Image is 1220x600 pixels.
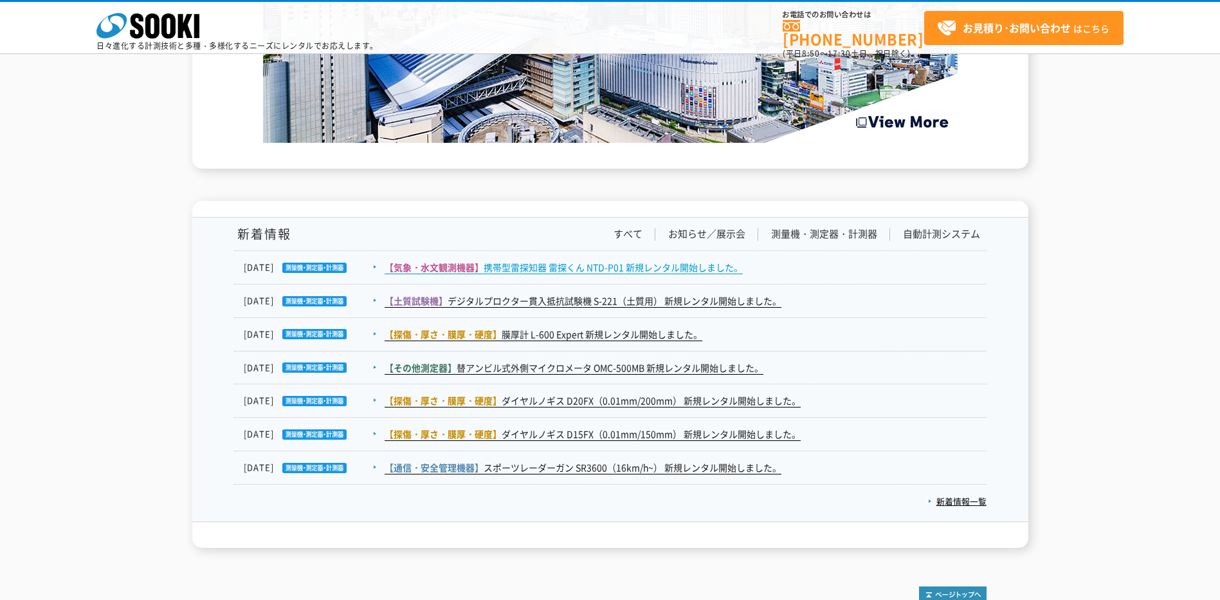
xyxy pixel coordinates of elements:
span: 【探傷・厚さ・膜厚・硬度】 [385,394,502,407]
dt: [DATE] [244,461,383,474]
span: お電話でのお問い合わせは [783,11,924,19]
span: はこちら [937,19,1109,38]
span: 【気象・水文観測機器】 [385,261,484,274]
img: 測量機・測定器・計測器 [274,463,347,473]
h1: 新着情報 [234,227,291,241]
span: 【通信・安全管理機器】 [385,461,484,474]
img: 測量機・測定器・計測器 [274,429,347,440]
dt: [DATE] [244,261,383,274]
a: [PHONE_NUMBER] [783,20,924,46]
a: 自動計測システム [903,227,980,241]
a: 測量機・測定器・計測器 [771,227,877,241]
a: すべて [614,227,642,241]
span: 【探傷・厚さ・膜厚・硬度】 [385,427,502,440]
a: Create the Future [263,130,958,142]
a: 【探傷・厚さ・膜厚・硬度】ダイヤルノギス D20FX（0.01mm/200mm） 新規レンタル開始しました。 [385,394,801,408]
a: 【気象・水文観測機器】携帯型雷探知器 雷探くん NTD-P01 新規レンタル開始しました。 [385,261,743,274]
img: 測量機・測定器・計測器 [274,263,347,273]
dt: [DATE] [244,427,383,441]
dt: [DATE] [244,294,383,308]
span: 【土質試験機】 [385,294,448,307]
span: 【探傷・厚さ・膜厚・硬度】 [385,328,502,341]
dt: [DATE] [244,394,383,408]
dt: [DATE] [244,328,383,341]
span: 17:30 [828,48,851,59]
span: (平日 ～ 土日、祝日除く) [783,48,910,59]
img: 測量機・測定器・計測器 [274,296,347,306]
a: 【通信・安全管理機器】スポーツレーダーガン SR3600（16km/h~） 新規レンタル開始しました。 [385,461,781,474]
a: 【土質試験機】デジタルプロクター貫入抵抗試験機 S-221（土質用） 新規レンタル開始しました。 [385,294,781,308]
p: 日々進化する計測技術と多種・多様化するニーズにレンタルでお応えします。 [96,42,378,50]
a: お知らせ／展示会 [668,227,745,241]
img: 測量機・測定器・計測器 [274,396,347,406]
span: 【その他測定器】 [385,361,457,374]
strong: お見積り･お問い合わせ [963,20,1071,35]
span: 8:50 [802,48,820,59]
dt: [DATE] [244,361,383,375]
img: 測量機・測定器・計測器 [274,329,347,339]
a: 新着情報一覧 [928,495,987,507]
a: 【その他測定器】替アンビル式外側マイクロメータ OMC-500MB 新規レンタル開始しました。 [385,361,763,375]
img: 測量機・測定器・計測器 [274,362,347,373]
a: 【探傷・厚さ・膜厚・硬度】ダイヤルノギス D15FX（0.01mm/150mm） 新規レンタル開始しました。 [385,427,801,441]
a: 【探傷・厚さ・膜厚・硬度】膜厚計 L-600 Expert 新規レンタル開始しました。 [385,328,702,341]
a: お見積り･お問い合わせはこちら [924,11,1124,45]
